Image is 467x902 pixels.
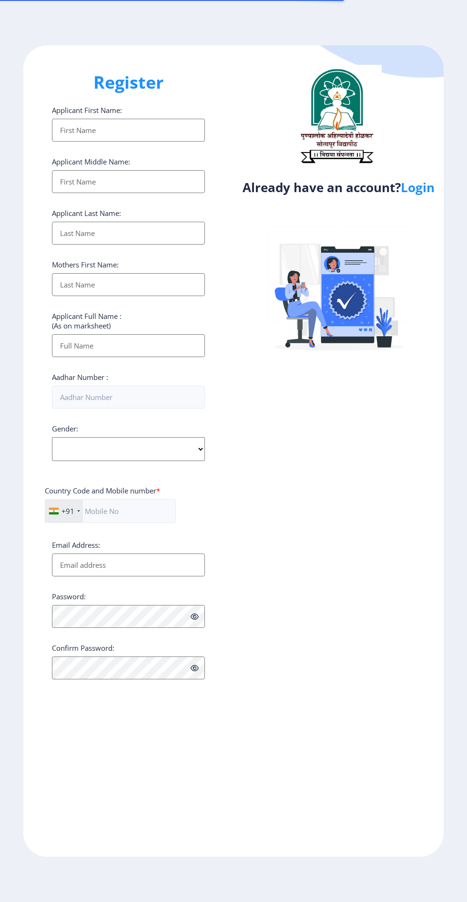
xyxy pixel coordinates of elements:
[52,208,121,218] label: Applicant Last Name:
[255,208,422,375] img: Verified-rafiki.svg
[52,119,205,142] input: First Name
[52,643,114,653] label: Confirm Password:
[61,506,74,516] div: +91
[52,170,205,193] input: First Name
[52,273,205,296] input: Last Name
[52,386,205,409] input: Aadhar Number
[45,499,176,523] input: Mobile No
[241,180,437,195] h4: Already have an account?
[45,500,83,523] div: India (भारत): +91
[401,179,435,196] a: Login
[45,486,160,495] label: Country Code and Mobile number
[52,372,108,382] label: Aadhar Number :
[52,71,205,94] h1: Register
[52,540,100,550] label: Email Address:
[291,65,382,167] img: logo
[52,553,205,576] input: Email address
[52,260,119,269] label: Mothers First Name:
[52,105,122,115] label: Applicant First Name:
[52,424,78,433] label: Gender:
[52,334,205,357] input: Full Name
[52,222,205,245] input: Last Name
[52,592,86,601] label: Password:
[52,157,130,166] label: Applicant Middle Name:
[52,311,122,330] label: Applicant Full Name : (As on marksheet)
